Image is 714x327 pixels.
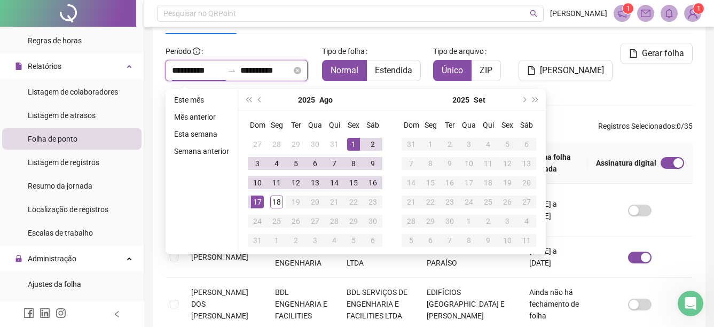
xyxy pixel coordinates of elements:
th: Seg [267,115,286,135]
div: 10 [501,234,514,247]
div: 15 [347,176,360,189]
span: swap-right [227,66,236,75]
span: Registros Selecionados [598,122,675,130]
div: 31 [405,138,418,151]
td: 2025-10-11 [517,231,536,250]
div: 8 [347,157,360,170]
th: Sex [344,115,363,135]
div: 6 [424,234,437,247]
th: Qua [459,115,478,135]
div: 21 [405,196,418,208]
td: 2025-10-01 [459,212,478,231]
li: Semana anterior [170,145,233,158]
span: file [629,49,638,58]
td: 2025-09-19 [498,173,517,192]
div: 23 [366,196,379,208]
span: [PERSON_NAME] DOS [PERSON_NAME] [191,288,248,320]
td: 2025-09-10 [459,154,478,173]
button: [PERSON_NAME] [519,60,613,81]
li: Este mês [170,94,233,106]
td: 2025-08-09 [363,154,382,173]
button: month panel [319,89,333,111]
div: 26 [501,196,514,208]
td: [DATE] a [DATE] [521,237,587,278]
span: notification [617,9,627,18]
td: 2025-10-05 [402,231,421,250]
td: 2025-09-02 [440,135,459,154]
td: 2025-08-08 [344,154,363,173]
td: 2025-09-28 [402,212,421,231]
td: BDL ENGENHARIA LTDA [338,237,418,278]
span: Resumo da jornada [28,182,92,190]
div: 4 [482,138,495,151]
td: 2025-07-27 [248,135,267,154]
td: CONJUNTO COMERCIAL PARAÍSO [418,237,521,278]
td: 2025-10-09 [478,231,498,250]
button: next-year [517,89,529,111]
div: 22 [347,196,360,208]
span: close-circle [294,67,301,74]
li: Mês anterior [170,111,233,123]
div: 21 [328,196,341,208]
div: 1 [347,138,360,151]
td: 2025-09-06 [363,231,382,250]
button: prev-year [254,89,266,111]
span: Escalas de trabalho [28,229,93,237]
div: 23 [443,196,456,208]
td: 2025-09-11 [478,154,498,173]
button: year panel [298,89,315,111]
span: linkedin [40,308,50,318]
button: month panel [474,89,485,111]
td: 2025-09-29 [421,212,440,231]
div: 10 [462,157,475,170]
button: year panel [452,89,469,111]
td: 2025-10-08 [459,231,478,250]
th: Sex [498,115,517,135]
div: 25 [270,215,283,228]
div: 29 [347,215,360,228]
td: 2025-08-01 [344,135,363,154]
td: 2025-09-23 [440,192,459,212]
td: 2025-10-02 [478,212,498,231]
div: 11 [270,176,283,189]
span: bell [664,9,674,18]
td: 2025-08-10 [248,173,267,192]
span: Gerar folha [642,47,684,60]
td: 2025-08-31 [248,231,267,250]
div: 9 [482,234,495,247]
div: 14 [405,176,418,189]
td: 2025-08-21 [325,192,344,212]
td: 2025-09-09 [440,154,459,173]
td: 2025-09-17 [459,173,478,192]
div: 15 [424,176,437,189]
div: 13 [309,176,321,189]
td: 2025-08-12 [286,173,305,192]
td: 2025-09-01 [267,231,286,250]
div: 27 [251,138,264,151]
th: Qui [325,115,344,135]
td: 2025-09-05 [344,231,363,250]
td: 2025-09-02 [286,231,305,250]
div: 25 [482,196,495,208]
div: 2 [289,234,302,247]
td: 2025-10-06 [421,231,440,250]
li: Esta semana [170,128,233,141]
td: 2025-07-31 [325,135,344,154]
div: 16 [366,176,379,189]
div: 3 [309,234,321,247]
td: 2025-09-04 [478,135,498,154]
span: file [15,63,22,70]
td: 2025-09-04 [325,231,344,250]
td: 2025-09-20 [517,173,536,192]
div: 30 [309,138,321,151]
td: 2025-09-08 [421,154,440,173]
td: 2025-10-07 [440,231,459,250]
td: 2025-09-13 [517,154,536,173]
sup: Atualize o seu contato no menu Meus Dados [693,3,704,14]
td: 2025-08-16 [363,173,382,192]
td: 2025-09-15 [421,173,440,192]
div: 9 [366,157,379,170]
td: 2025-09-12 [498,154,517,173]
span: [PERSON_NAME] [540,64,604,77]
td: 2025-09-24 [459,192,478,212]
